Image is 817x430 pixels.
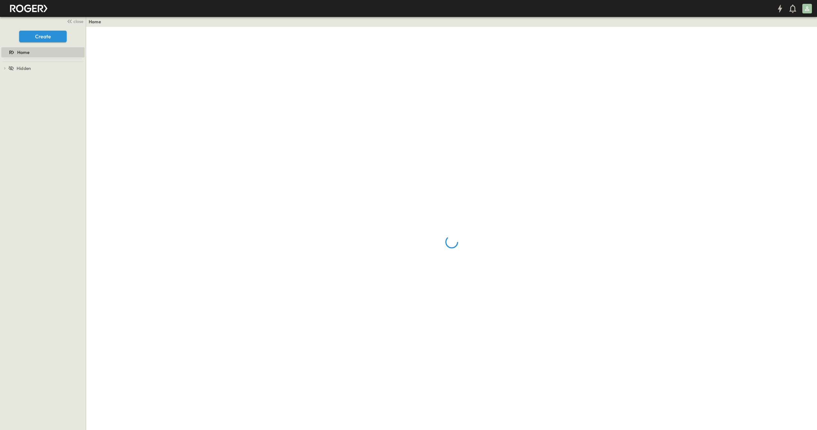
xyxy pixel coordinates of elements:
button: Create [19,31,67,42]
span: Hidden [17,65,31,72]
nav: breadcrumbs [89,19,105,25]
button: close [64,17,85,26]
a: Home [89,19,101,25]
a: Home [1,48,83,57]
span: Home [17,49,29,56]
span: close [73,18,83,25]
